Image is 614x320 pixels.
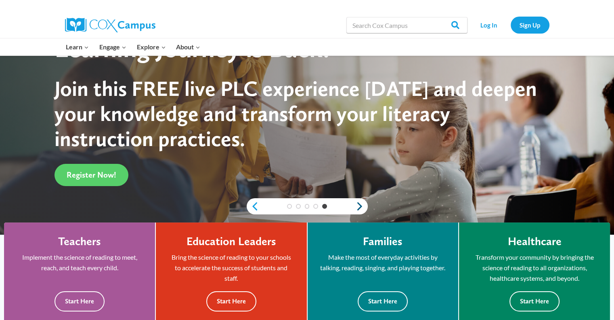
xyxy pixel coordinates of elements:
[247,201,259,211] a: previous
[94,38,132,55] button: Child menu of Engage
[58,235,101,248] h4: Teachers
[313,204,318,209] a: 4
[322,204,327,209] a: 5
[287,204,292,209] a: 1
[346,17,467,33] input: Search Cox Campus
[206,291,256,311] button: Start Here
[54,76,536,152] span: Join this FREE live PLC experience [DATE] and deepen your knowledge and transform your literacy i...
[305,204,310,209] a: 3
[247,198,368,214] div: content slider buttons
[171,38,205,55] button: Child menu of About
[356,201,368,211] a: next
[65,18,155,32] img: Cox Campus
[54,291,105,311] button: Start Here
[16,252,143,273] p: Implement the science of reading to meet, reach, and teach every child.
[54,164,128,186] a: Register Now!
[61,38,205,55] nav: Primary Navigation
[363,235,402,248] h4: Families
[67,170,116,180] span: Register Now!
[296,204,301,209] a: 2
[472,17,507,33] a: Log In
[132,38,171,55] button: Child menu of Explore
[168,252,294,283] p: Bring the science of reading to your schools to accelerate the success of students and staff.
[472,17,549,33] nav: Secondary Navigation
[320,252,446,273] p: Make the most of everyday activities by talking, reading, singing, and playing together.
[358,291,408,311] button: Start Here
[187,235,276,248] h4: Education Leaders
[471,252,598,283] p: Transform your community by bringing the science of reading to all organizations, healthcare syst...
[511,17,549,33] a: Sign Up
[61,38,94,55] button: Child menu of Learn
[509,291,560,311] button: Start Here
[507,235,561,248] h4: Healthcare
